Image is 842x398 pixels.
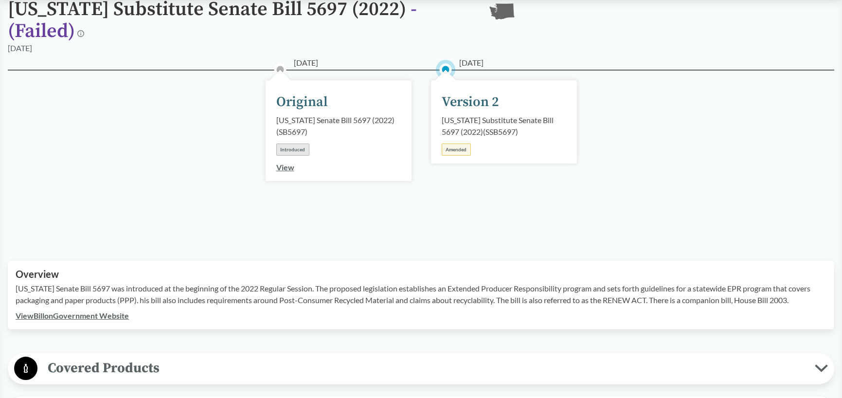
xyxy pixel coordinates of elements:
[294,57,318,69] span: [DATE]
[276,163,294,172] a: View
[276,114,401,138] div: [US_STATE] Senate Bill 5697 (2022) ( SB5697 )
[459,57,484,69] span: [DATE]
[16,269,826,280] h2: Overview
[276,144,309,156] div: Introduced
[16,311,129,320] a: ViewBillonGovernment Website
[8,42,32,54] div: [DATE]
[37,357,815,379] span: Covered Products
[16,283,826,306] p: [US_STATE] Senate Bill 5697 was introduced at the beginning of the 2022 Regular Session. The prop...
[442,92,499,112] div: Version 2
[442,144,471,156] div: Amended
[276,92,328,112] div: Original
[442,114,566,138] div: [US_STATE] Substitute Senate Bill 5697 (2022) ( SSB5697 )
[11,356,831,381] button: Covered Products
